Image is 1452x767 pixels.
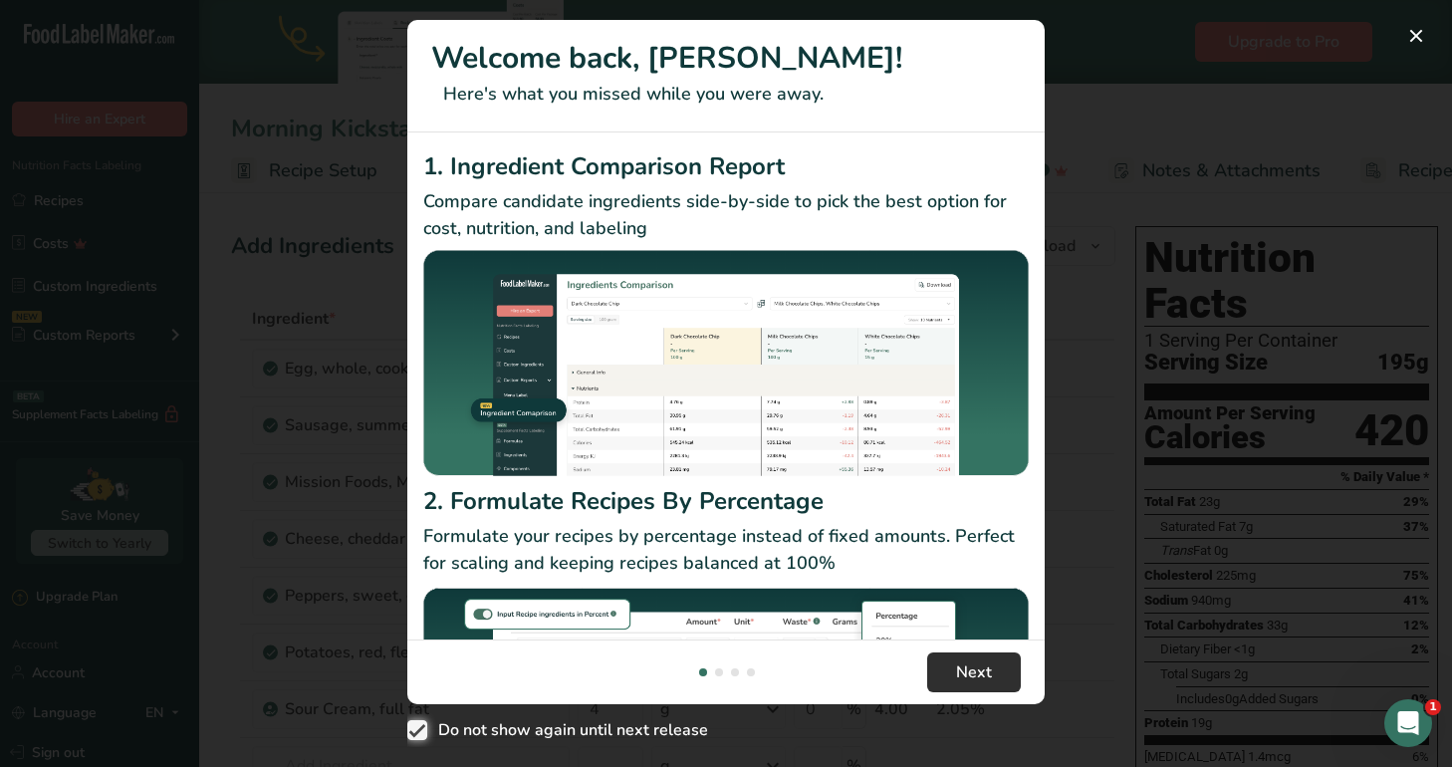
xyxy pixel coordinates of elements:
p: Formulate your recipes by percentage instead of fixed amounts. Perfect for scaling and keeping re... [423,523,1029,577]
p: Here's what you missed while you were away. [431,81,1021,108]
h1: Welcome back, [PERSON_NAME]! [431,36,1021,81]
p: Compare candidate ingredients side-by-side to pick the best option for cost, nutrition, and labeling [423,188,1029,242]
span: Do not show again until next release [427,720,708,740]
img: Ingredient Comparison Report [423,250,1029,476]
h2: 1. Ingredient Comparison Report [423,148,1029,184]
span: 1 [1425,699,1441,715]
span: Next [956,660,992,684]
iframe: Intercom live chat [1384,699,1432,747]
button: Next [927,652,1021,692]
h2: 2. Formulate Recipes By Percentage [423,483,1029,519]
